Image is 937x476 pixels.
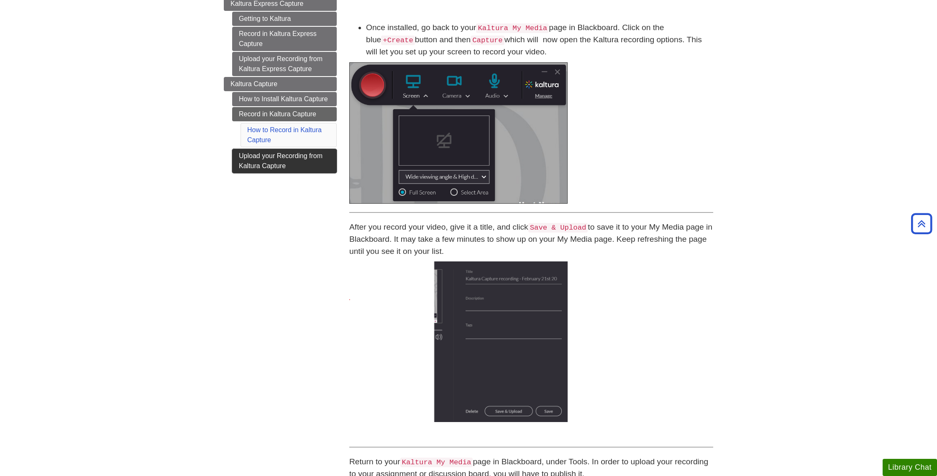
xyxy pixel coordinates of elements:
[232,27,337,51] a: Record in Kaltura Express Capture
[230,80,277,87] span: Kaltura Capture
[883,459,937,476] button: Library Chat
[908,218,935,229] a: Back to Top
[528,223,588,233] code: Save & Upload
[349,261,568,422] img: save and upload
[247,126,322,143] a: How to Record in Kaltura Capture
[232,107,337,121] a: Record in Kaltura Capture
[349,221,713,258] p: After you record your video, give it a title, and click to save it to your My Media page in Black...
[232,52,337,76] a: Upload your Recording from Kaltura Express Capture
[232,92,337,106] a: How to Install Kaltura Capture
[366,22,713,58] li: Once installed, go back to your page in Blackboard. Click on the blue button and then which will ...
[381,36,415,45] code: +Create
[232,149,337,173] a: Upload your Recording from Kaltura Capture
[232,12,337,26] a: Getting to Kaltura
[224,77,337,91] a: Kaltura Capture
[349,62,568,204] img: kaltura dashboard
[471,36,504,45] code: Capture
[476,23,549,33] code: Kaltura My Media
[400,458,473,467] code: Kaltura My Media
